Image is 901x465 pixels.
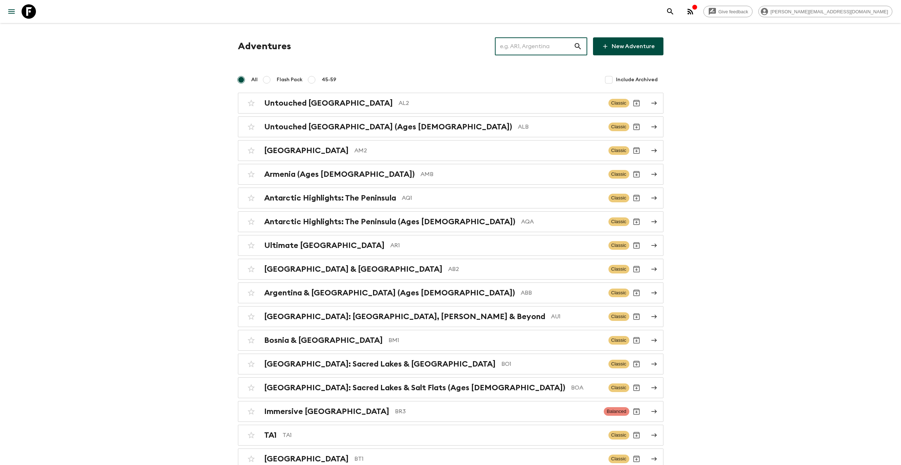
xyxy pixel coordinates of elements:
[264,193,396,203] h2: Antarctic Highlights: The Peninsula
[264,288,515,298] h2: Argentina & [GEOGRAPHIC_DATA] (Ages [DEMOGRAPHIC_DATA])
[629,286,644,300] button: Archive
[420,170,603,179] p: AMB
[238,93,663,114] a: Untouched [GEOGRAPHIC_DATA]AL2ClassicArchive
[264,312,545,321] h2: [GEOGRAPHIC_DATA]: [GEOGRAPHIC_DATA], [PERSON_NAME] & Beyond
[251,76,258,83] span: All
[608,241,629,250] span: Classic
[703,6,753,17] a: Give feedback
[264,241,385,250] h2: Ultimate [GEOGRAPHIC_DATA]
[521,289,603,297] p: ABB
[354,455,603,463] p: BT1
[4,4,19,19] button: menu
[608,383,629,392] span: Classic
[629,215,644,229] button: Archive
[402,194,603,202] p: AQ1
[629,238,644,253] button: Archive
[629,167,644,181] button: Archive
[322,76,336,83] span: 45-59
[608,289,629,297] span: Classic
[608,146,629,155] span: Classic
[238,259,663,280] a: [GEOGRAPHIC_DATA] & [GEOGRAPHIC_DATA]AB2ClassicArchive
[663,4,677,19] button: search adventures
[608,99,629,107] span: Classic
[238,140,663,161] a: [GEOGRAPHIC_DATA]AM2ClassicArchive
[264,407,389,416] h2: Immersive [GEOGRAPHIC_DATA]
[629,381,644,395] button: Archive
[264,170,415,179] h2: Armenia (Ages [DEMOGRAPHIC_DATA])
[551,312,603,321] p: AU1
[629,96,644,110] button: Archive
[608,455,629,463] span: Classic
[616,76,658,83] span: Include Archived
[629,191,644,205] button: Archive
[238,164,663,185] a: Armenia (Ages [DEMOGRAPHIC_DATA])AMBClassicArchive
[264,146,349,155] h2: [GEOGRAPHIC_DATA]
[521,217,603,226] p: AQA
[714,9,752,14] span: Give feedback
[448,265,603,273] p: AB2
[608,123,629,131] span: Classic
[390,241,603,250] p: AR1
[395,407,598,416] p: BR3
[518,123,603,131] p: ALB
[629,309,644,324] button: Archive
[238,425,663,446] a: TA1TA1ClassicArchive
[264,264,442,274] h2: [GEOGRAPHIC_DATA] & [GEOGRAPHIC_DATA]
[629,143,644,158] button: Archive
[389,336,603,345] p: BM1
[629,428,644,442] button: Archive
[238,39,291,54] h1: Adventures
[501,360,603,368] p: BO1
[767,9,892,14] span: [PERSON_NAME][EMAIL_ADDRESS][DOMAIN_NAME]
[629,120,644,134] button: Archive
[608,360,629,368] span: Classic
[238,354,663,374] a: [GEOGRAPHIC_DATA]: Sacred Lakes & [GEOGRAPHIC_DATA]BO1ClassicArchive
[608,431,629,439] span: Classic
[608,217,629,226] span: Classic
[629,357,644,371] button: Archive
[238,116,663,137] a: Untouched [GEOGRAPHIC_DATA] (Ages [DEMOGRAPHIC_DATA])ALBClassicArchive
[608,336,629,345] span: Classic
[629,333,644,347] button: Archive
[238,211,663,232] a: Antarctic Highlights: The Peninsula (Ages [DEMOGRAPHIC_DATA])AQAClassicArchive
[277,76,303,83] span: Flash Pack
[264,98,393,108] h2: Untouched [GEOGRAPHIC_DATA]
[238,282,663,303] a: Argentina & [GEOGRAPHIC_DATA] (Ages [DEMOGRAPHIC_DATA])ABBClassicArchive
[495,36,574,56] input: e.g. AR1, Argentina
[354,146,603,155] p: AM2
[604,407,629,416] span: Balanced
[264,122,512,132] h2: Untouched [GEOGRAPHIC_DATA] (Ages [DEMOGRAPHIC_DATA])
[608,170,629,179] span: Classic
[629,404,644,419] button: Archive
[608,194,629,202] span: Classic
[238,330,663,351] a: Bosnia & [GEOGRAPHIC_DATA]BM1ClassicArchive
[629,262,644,276] button: Archive
[238,235,663,256] a: Ultimate [GEOGRAPHIC_DATA]AR1ClassicArchive
[758,6,892,17] div: [PERSON_NAME][EMAIL_ADDRESS][DOMAIN_NAME]
[264,383,565,392] h2: [GEOGRAPHIC_DATA]: Sacred Lakes & Salt Flats (Ages [DEMOGRAPHIC_DATA])
[264,431,277,440] h2: TA1
[571,383,603,392] p: BOA
[608,265,629,273] span: Classic
[238,306,663,327] a: [GEOGRAPHIC_DATA]: [GEOGRAPHIC_DATA], [PERSON_NAME] & BeyondAU1ClassicArchive
[282,431,603,439] p: TA1
[264,454,349,464] h2: [GEOGRAPHIC_DATA]
[238,377,663,398] a: [GEOGRAPHIC_DATA]: Sacred Lakes & Salt Flats (Ages [DEMOGRAPHIC_DATA])BOAClassicArchive
[399,99,603,107] p: AL2
[608,312,629,321] span: Classic
[238,188,663,208] a: Antarctic Highlights: The PeninsulaAQ1ClassicArchive
[264,217,515,226] h2: Antarctic Highlights: The Peninsula (Ages [DEMOGRAPHIC_DATA])
[238,401,663,422] a: Immersive [GEOGRAPHIC_DATA]BR3BalancedArchive
[264,336,383,345] h2: Bosnia & [GEOGRAPHIC_DATA]
[264,359,496,369] h2: [GEOGRAPHIC_DATA]: Sacred Lakes & [GEOGRAPHIC_DATA]
[593,37,663,55] a: New Adventure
